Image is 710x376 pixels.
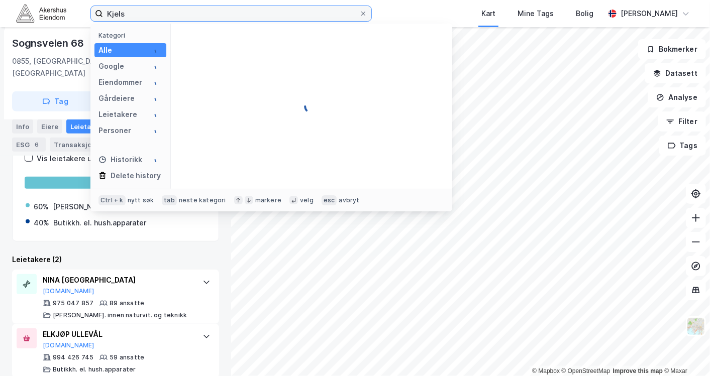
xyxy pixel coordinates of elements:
[300,196,314,204] div: velg
[128,196,154,204] div: nytt søk
[154,62,162,70] img: spinner.a6d8c91a73a9ac5275cf975e30b51cfb.svg
[34,201,49,213] div: 60%
[162,195,177,205] div: tab
[12,119,33,134] div: Info
[53,353,93,361] div: 994 426 745
[518,8,554,20] div: Mine Tags
[12,138,46,152] div: ESG
[16,5,66,22] img: akershus-eiendom-logo.9091f326c980b4bce74ccdd9f866810c.svg
[43,287,94,295] button: [DOMAIN_NAME]
[37,153,132,165] div: Vis leietakere uten ansatte
[660,328,710,376] iframe: Chat Widget
[154,78,162,86] img: spinner.a6d8c91a73a9ac5275cf975e30b51cfb.svg
[53,311,187,319] div: [PERSON_NAME]. innen naturvit. og teknikk
[613,367,663,374] a: Improve this map
[53,201,202,213] div: [PERSON_NAME]. innen naturvit. og teknikk
[154,127,162,135] img: spinner.a6d8c91a73a9ac5275cf975e30b51cfb.svg
[12,91,98,111] button: Tag
[154,46,162,54] img: spinner.a6d8c91a73a9ac5275cf975e30b51cfb.svg
[658,111,706,132] button: Filter
[66,119,122,134] div: Leietakere
[154,94,162,102] img: spinner.a6d8c91a73a9ac5275cf975e30b51cfb.svg
[12,55,141,79] div: 0855, [GEOGRAPHIC_DATA], [GEOGRAPHIC_DATA]
[43,274,192,286] div: NINA [GEOGRAPHIC_DATA]
[98,108,137,120] div: Leietakere
[154,156,162,164] img: spinner.a6d8c91a73a9ac5275cf975e30b51cfb.svg
[110,299,144,307] div: 89 ansatte
[532,367,560,374] a: Mapbox
[576,8,593,20] div: Bolig
[43,341,94,349] button: [DOMAIN_NAME]
[34,217,49,229] div: 40%
[339,196,359,204] div: avbryt
[562,367,611,374] a: OpenStreetMap
[98,76,142,88] div: Eiendommer
[53,217,146,229] div: Butikkh. el. hush.apparater
[110,353,144,361] div: 59 ansatte
[50,138,119,152] div: Transaksjoner
[98,32,166,39] div: Kategori
[645,63,706,83] button: Datasett
[481,8,495,20] div: Kart
[638,39,706,59] button: Bokmerker
[179,196,226,204] div: neste kategori
[43,328,192,340] div: ELKJØP ULLEVÅL
[32,140,42,150] div: 6
[98,60,124,72] div: Google
[37,119,62,134] div: Eiere
[103,6,359,21] input: Søk på adresse, matrikkel, gårdeiere, leietakere eller personer
[98,124,131,137] div: Personer
[12,254,219,266] div: Leietakere (2)
[154,110,162,118] img: spinner.a6d8c91a73a9ac5275cf975e30b51cfb.svg
[98,44,112,56] div: Alle
[659,136,706,156] button: Tags
[322,195,337,205] div: esc
[648,87,706,107] button: Analyse
[303,98,320,114] img: spinner.a6d8c91a73a9ac5275cf975e30b51cfb.svg
[53,299,93,307] div: 975 047 857
[98,92,135,104] div: Gårdeiere
[621,8,678,20] div: [PERSON_NAME]
[12,35,85,51] div: Sognsveien 68
[255,196,281,204] div: markere
[98,154,142,166] div: Historikk
[686,317,705,336] img: Z
[53,365,136,373] div: Butikkh. el. hush.apparater
[98,195,126,205] div: Ctrl + k
[111,170,161,182] div: Delete history
[660,328,710,376] div: Kontrollprogram for chat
